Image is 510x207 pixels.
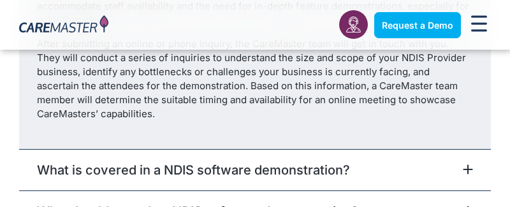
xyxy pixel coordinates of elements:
img: CareMaster Logo [19,15,108,35]
a: What is covered in a NDIS software demonstration? [37,162,350,178]
div: Menu Toggle [467,11,492,39]
span: After submitting an online or phone inquiry, the CareMaster team will get in touch with you. They... [37,38,466,120]
span: Request a Demo [382,20,453,31]
span: Last Name [159,1,203,11]
div: What is covered in a NDIS software demonstration? [19,149,491,190]
a: Request a Demo [374,12,461,38]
